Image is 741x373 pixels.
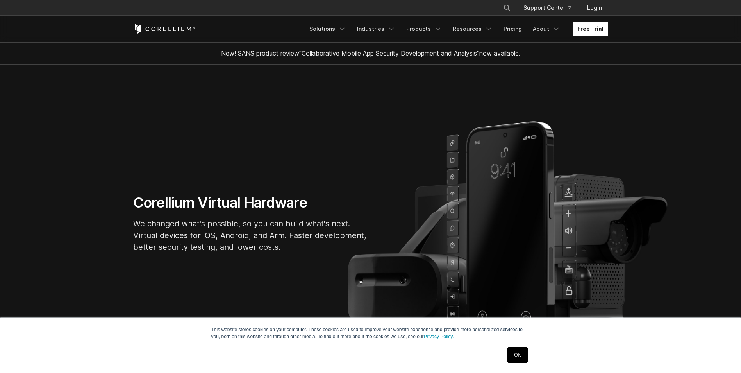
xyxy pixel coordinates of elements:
a: Resources [448,22,497,36]
span: New! SANS product review now available. [221,49,520,57]
div: Navigation Menu [494,1,608,15]
a: Login [581,1,608,15]
a: Products [402,22,446,36]
a: Support Center [517,1,578,15]
a: Solutions [305,22,351,36]
button: Search [500,1,514,15]
div: Navigation Menu [305,22,608,36]
a: Free Trial [573,22,608,36]
a: Privacy Policy. [424,334,454,339]
a: "Collaborative Mobile App Security Development and Analysis" [299,49,479,57]
a: Pricing [499,22,527,36]
a: Industries [352,22,400,36]
p: This website stores cookies on your computer. These cookies are used to improve your website expe... [211,326,530,340]
a: About [528,22,565,36]
h1: Corellium Virtual Hardware [133,194,368,212]
a: Corellium Home [133,24,195,34]
a: OK [507,347,527,363]
p: We changed what's possible, so you can build what's next. Virtual devices for iOS, Android, and A... [133,218,368,253]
